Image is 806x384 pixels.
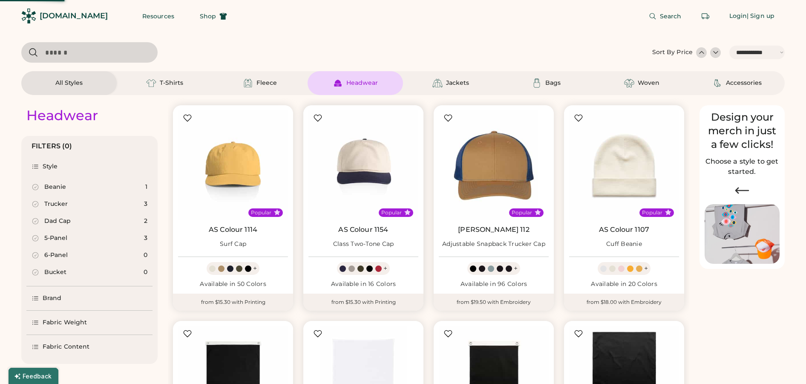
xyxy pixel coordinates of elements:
div: 1 [145,183,147,191]
div: Login [729,12,747,20]
div: Popular [512,209,532,216]
div: + [514,264,518,273]
img: Headwear Icon [333,78,343,88]
div: Class Two-Tone Cap [333,240,394,248]
div: | Sign up [747,12,774,20]
img: AS Colour 1114 Surf Cap [178,110,288,220]
div: Popular [642,209,662,216]
img: Richardson 112 Adjustable Snapback Trucker Cap [439,110,549,220]
div: from $18.00 with Embroidery [564,294,684,311]
div: Jackets [446,79,469,87]
button: Resources [132,8,184,25]
img: Image of Lisa Congdon Eye Print on T-Shirt and Hat [705,204,780,264]
div: T-Shirts [160,79,183,87]
button: Popular Style [665,209,671,216]
img: Rendered Logo - Screens [21,9,36,23]
img: AS Colour 1107 Cuff Beanie [569,110,679,220]
img: Jackets Icon [432,78,443,88]
span: Search [660,13,682,19]
div: 6-Panel [44,251,68,260]
button: Search [639,8,692,25]
div: + [253,264,257,273]
div: Cuff Beanie [606,240,642,248]
div: Fabric Weight [43,318,87,327]
a: [PERSON_NAME] 112 [458,225,530,234]
div: 2 [144,217,147,225]
div: Beanie [44,183,66,191]
div: from $15.30 with Printing [173,294,293,311]
div: Bucket [44,268,66,277]
div: [DOMAIN_NAME] [40,11,108,21]
img: Bags Icon [532,78,542,88]
img: Fleece Icon [243,78,253,88]
div: Headwear [26,107,98,124]
div: Sort By Price [652,48,693,57]
span: Shop [200,13,216,19]
div: 0 [144,268,147,277]
div: Woven [638,79,659,87]
a: AS Colour 1114 [209,225,257,234]
h2: Choose a style to get started. [705,156,780,177]
div: FILTERS (0) [32,141,72,151]
div: Available in 16 Colors [308,280,418,289]
div: Popular [381,209,402,216]
img: Accessories Icon [712,78,723,88]
button: Shop [190,8,237,25]
div: from $19.50 with Embroidery [434,294,554,311]
div: Brand [43,294,62,303]
img: Woven Icon [624,78,634,88]
div: Bags [545,79,561,87]
div: 3 [144,234,147,243]
img: T-Shirts Icon [146,78,156,88]
div: from $15.30 with Printing [303,294,423,311]
button: Popular Style [404,209,411,216]
div: 3 [144,200,147,208]
div: Design your merch in just a few clicks! [705,110,780,151]
div: Trucker [44,200,68,208]
button: Popular Style [535,209,541,216]
div: Fleece [256,79,277,87]
div: Available in 20 Colors [569,280,679,289]
div: Adjustable Snapback Trucker Cap [442,240,545,248]
div: Available in 96 Colors [439,280,549,289]
a: AS Colour 1107 [599,225,649,234]
div: 0 [144,251,147,260]
div: + [644,264,648,273]
div: Surf Cap [220,240,246,248]
div: 5-Panel [44,234,67,243]
div: Dad Cap [44,217,71,225]
div: Accessories [726,79,762,87]
div: Style [43,162,58,171]
div: Available in 50 Colors [178,280,288,289]
button: Popular Style [274,209,280,216]
div: Headwear [346,79,378,87]
img: AS Colour 1154 Class Two-Tone Cap [308,110,418,220]
div: All Styles [55,79,83,87]
div: Fabric Content [43,343,89,351]
button: Retrieve an order [697,8,714,25]
div: Popular [251,209,271,216]
div: + [383,264,387,273]
a: AS Colour 1154 [338,225,388,234]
